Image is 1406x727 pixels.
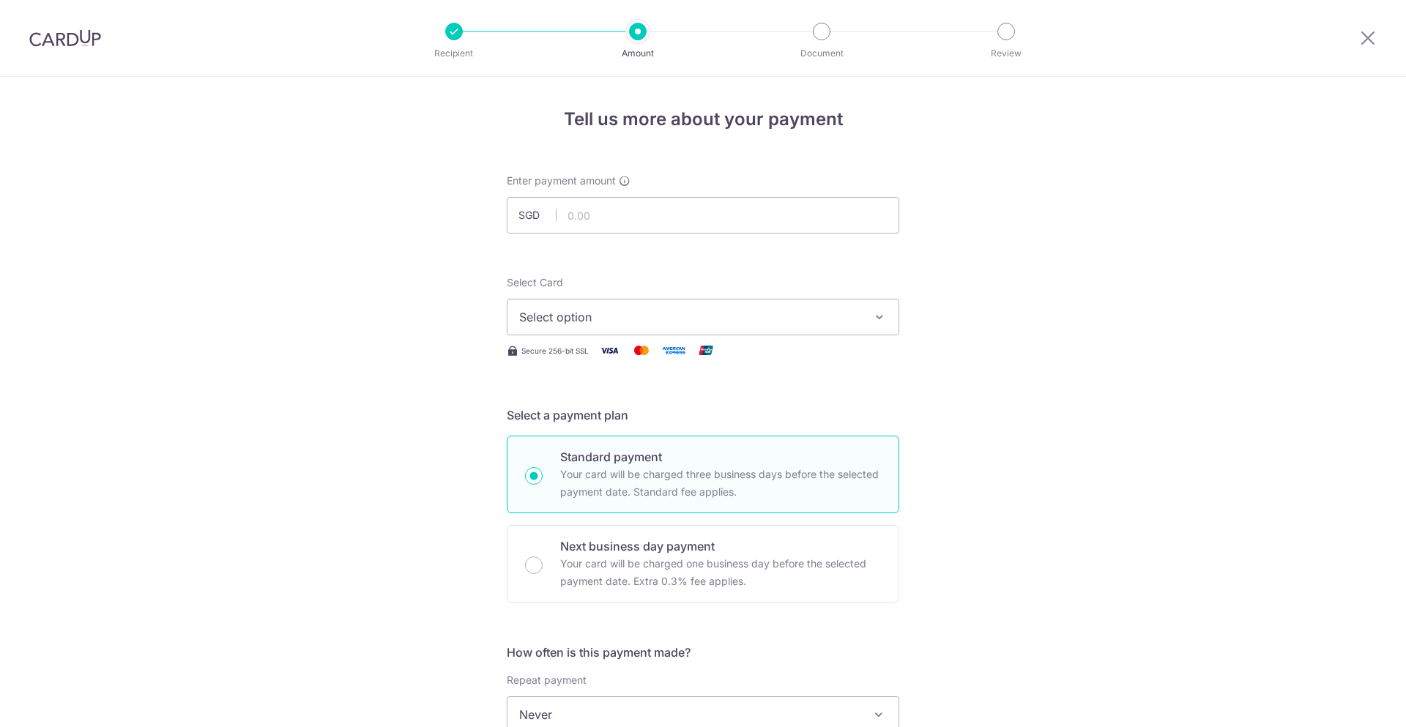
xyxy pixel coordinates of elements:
p: Standard payment [560,448,881,466]
p: Recipient [400,46,508,61]
h5: How often is this payment made? [507,644,899,661]
h4: Tell us more about your payment [507,106,899,133]
h5: Select a payment plan [507,406,899,424]
img: CardUp [29,29,101,47]
img: Visa [595,341,624,359]
p: Document [767,46,876,61]
p: Review [952,46,1060,61]
label: Repeat payment [507,673,587,687]
span: Select option [519,308,860,326]
input: 0.00 [507,197,899,234]
img: Mastercard [627,341,656,359]
p: Your card will be charged three business days before the selected payment date. Standard fee appl... [560,466,881,501]
img: Union Pay [691,341,721,359]
p: Next business day payment [560,537,881,555]
span: Secure 256-bit SSL [521,345,589,357]
img: American Express [659,341,688,359]
p: Your card will be charged one business day before the selected payment date. Extra 0.3% fee applies. [560,555,881,590]
span: SGD [518,208,557,223]
p: Amount [584,46,692,61]
span: Enter payment amount [507,174,616,188]
span: translation missing: en.payables.payment_networks.credit_card.summary.labels.select_card [507,276,563,288]
button: Select option [507,299,899,335]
